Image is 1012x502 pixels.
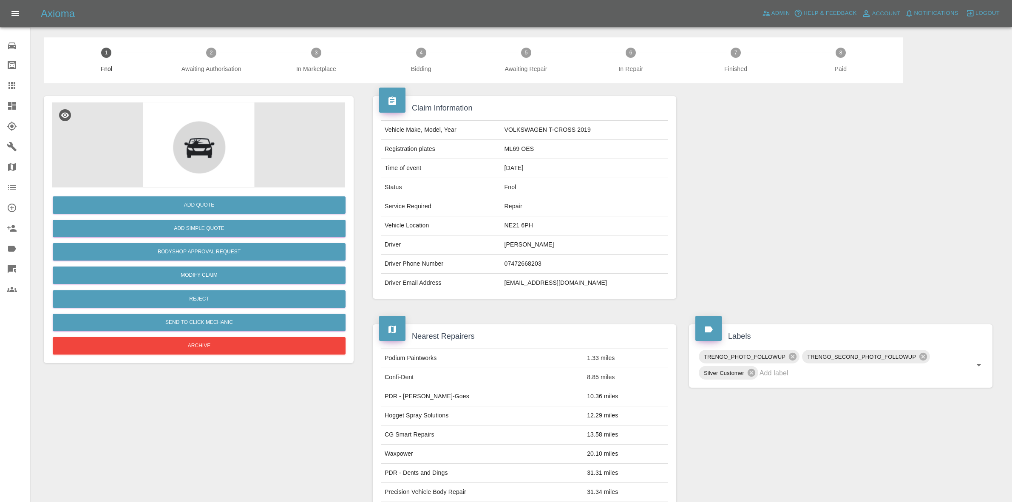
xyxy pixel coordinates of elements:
td: CG Smart Repairs [381,425,584,445]
button: Help & Feedback [792,7,859,20]
text: 4 [420,50,422,56]
text: 6 [629,50,632,56]
td: Repair [501,197,668,216]
span: TRENGO_SECOND_PHOTO_FOLLOWUP [802,352,921,362]
td: [EMAIL_ADDRESS][DOMAIN_NAME] [501,274,668,292]
td: Service Required [381,197,501,216]
button: Add Quote [53,196,346,214]
td: 12.29 miles [584,406,668,425]
span: Account [872,9,901,19]
td: Driver [381,235,501,255]
div: Silver Customer [699,366,758,380]
td: 1.33 miles [584,349,668,368]
text: 8 [839,50,842,56]
text: 3 [315,50,318,56]
button: Archive [53,337,346,355]
text: 2 [210,50,213,56]
td: 20.10 miles [584,445,668,464]
span: Notifications [914,9,958,18]
h4: Nearest Repairers [379,331,670,342]
td: Precision Vehicle Body Repair [381,483,584,502]
button: Send to Click Mechanic [53,314,346,331]
td: Fnol [501,178,668,197]
td: ML69 OES [501,140,668,159]
td: Waxpower [381,445,584,464]
td: Podium Paintworks [381,349,584,368]
td: Status [381,178,501,197]
span: Fnol [57,65,156,73]
span: In Marketplace [267,65,366,73]
td: 07472668203 [501,255,668,274]
span: In Repair [582,65,680,73]
a: Account [859,7,903,20]
text: 1 [105,50,108,56]
button: Reject [53,290,346,308]
span: Finished [687,65,785,73]
td: Vehicle Make, Model, Year [381,121,501,140]
h5: Axioma [41,7,75,20]
h4: Labels [695,331,986,342]
td: Time of event [381,159,501,178]
span: Silver Customer [699,368,749,378]
td: 31.34 miles [584,483,668,502]
td: Driver Email Address [381,274,501,292]
a: Modify Claim [53,267,346,284]
button: Open drawer [5,3,26,24]
img: defaultCar-C0N0gyFo.png [52,102,345,187]
td: NE21 6PH [501,216,668,235]
td: [DATE] [501,159,668,178]
td: Confi-Dent [381,368,584,387]
button: Logout [964,7,1002,20]
span: Awaiting Authorisation [162,65,261,73]
button: Add Simple Quote [53,220,346,237]
span: Help & Feedback [803,9,856,18]
div: TRENGO_PHOTO_FOLLOWUP [699,350,799,363]
button: Notifications [903,7,961,20]
td: 13.58 miles [584,425,668,445]
td: [PERSON_NAME] [501,235,668,255]
span: Logout [975,9,1000,18]
td: 8.85 miles [584,368,668,387]
td: Registration plates [381,140,501,159]
button: Open [973,359,985,371]
td: VOLKSWAGEN T-CROSS 2019 [501,121,668,140]
h4: Claim Information [379,102,670,114]
div: TRENGO_SECOND_PHOTO_FOLLOWUP [802,350,930,363]
text: 7 [734,50,737,56]
span: Admin [771,9,790,18]
td: Hogget Spray Solutions [381,406,584,425]
text: 5 [524,50,527,56]
a: Admin [760,7,792,20]
td: PDR - Dents and Dings [381,464,584,483]
td: PDR - [PERSON_NAME]-Goes [381,387,584,406]
td: Vehicle Location [381,216,501,235]
span: Bidding [372,65,470,73]
span: TRENGO_PHOTO_FOLLOWUP [699,352,791,362]
span: Paid [791,65,890,73]
span: Awaiting Repair [477,65,575,73]
td: 31.31 miles [584,464,668,483]
button: Bodyshop Approval Request [53,243,346,261]
input: Add label [760,366,960,380]
td: 10.36 miles [584,387,668,406]
td: Driver Phone Number [381,255,501,274]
